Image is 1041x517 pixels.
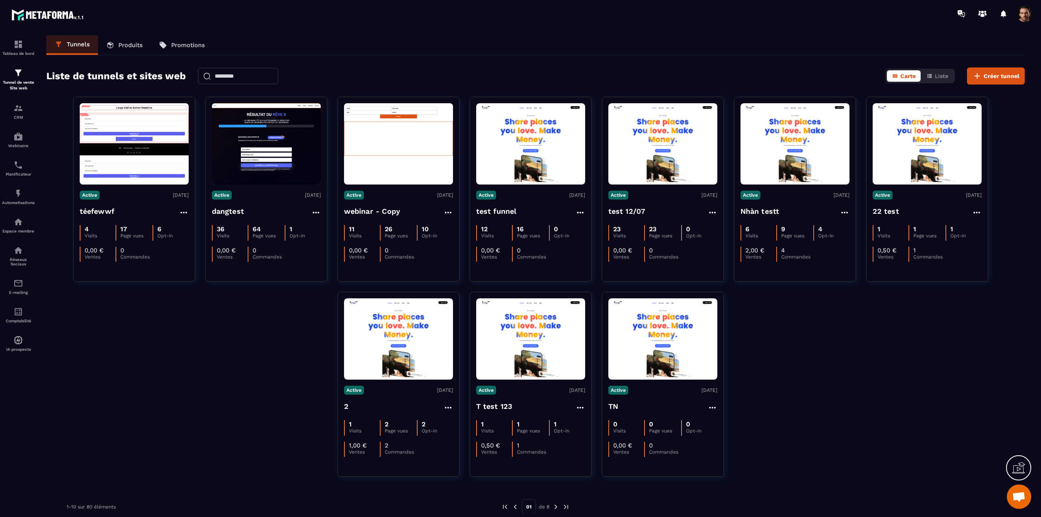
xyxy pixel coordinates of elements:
[80,206,115,217] h4: téefewwf
[649,420,653,428] p: 0
[921,70,953,82] button: Liste
[2,200,35,205] p: Automatisations
[13,189,23,198] img: automations
[13,278,23,288] img: email
[476,106,585,182] img: image
[873,106,982,182] img: image
[569,387,585,393] p: [DATE]
[740,191,760,200] p: Active
[613,247,632,254] p: 0,00 €
[349,254,380,260] p: Ventes
[344,103,453,185] img: image
[13,68,23,78] img: formation
[13,39,23,49] img: formation
[745,247,764,254] p: 2,00 €
[686,428,717,434] p: Opt-in
[385,247,388,254] p: 0
[2,172,35,176] p: Planificateur
[151,35,213,55] a: Promotions
[476,386,496,395] p: Active
[512,503,519,510] img: prev
[878,225,880,233] p: 1
[781,233,813,239] p: Page vues
[349,233,380,239] p: Visits
[649,254,680,260] p: Commandes
[253,225,261,233] p: 64
[613,420,617,428] p: 0
[501,503,509,510] img: prev
[873,191,893,200] p: Active
[701,387,717,393] p: [DATE]
[608,191,628,200] p: Active
[818,225,822,233] p: 4
[80,103,189,185] img: image
[85,247,104,254] p: 0,00 €
[13,132,23,141] img: automations
[437,192,453,198] p: [DATE]
[212,191,232,200] p: Active
[517,254,548,260] p: Commandes
[913,254,944,260] p: Commandes
[608,106,717,182] img: image
[649,449,680,455] p: Commandes
[2,62,35,97] a: formationformationTunnel de vente Site web
[887,70,921,82] button: Carte
[701,192,717,198] p: [DATE]
[481,225,488,233] p: 12
[554,420,557,428] p: 1
[118,41,143,49] p: Produits
[517,233,549,239] p: Page vues
[781,247,785,254] p: 4
[2,301,35,329] a: accountantaccountantComptabilité
[349,449,380,455] p: Ventes
[385,428,417,434] p: Page vues
[900,73,916,79] span: Carte
[1007,484,1031,509] div: Mở cuộc trò chuyện
[120,247,124,254] p: 0
[2,319,35,323] p: Comptabilité
[120,233,152,239] p: Page vues
[11,7,85,22] img: logo
[385,442,388,449] p: 2
[517,247,520,254] p: 0
[686,233,717,239] p: Opt-in
[422,428,453,434] p: Opt-in
[2,51,35,56] p: Tableau de bord
[120,225,127,233] p: 17
[2,229,35,233] p: Espace membre
[517,449,548,455] p: Commandes
[217,225,224,233] p: 36
[950,233,981,239] p: Opt-in
[517,428,549,434] p: Page vues
[217,254,248,260] p: Ventes
[80,191,100,200] p: Active
[253,247,256,254] p: 0
[554,233,585,239] p: Opt-in
[344,206,401,217] h4: webinar - Copy
[913,233,945,239] p: Page vues
[740,106,849,182] img: image
[98,35,151,55] a: Produits
[476,301,585,378] img: image
[13,160,23,170] img: scheduler
[686,420,690,428] p: 0
[349,420,352,428] p: 1
[13,335,23,345] img: automations
[46,35,98,55] a: Tunnels
[157,225,161,233] p: 6
[522,499,536,515] p: 01
[608,401,618,412] h4: TN
[437,387,453,393] p: [DATE]
[967,67,1025,85] button: Créer tunnel
[649,247,653,254] p: 0
[481,254,512,260] p: Ventes
[422,225,429,233] p: 10
[2,33,35,62] a: formationformationTableau de bord
[649,233,681,239] p: Page vues
[171,41,205,49] p: Promotions
[2,143,35,148] p: Webinaire
[913,247,916,254] p: 1
[422,233,453,239] p: Opt-in
[2,182,35,211] a: automationsautomationsAutomatisations
[253,254,283,260] p: Commandes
